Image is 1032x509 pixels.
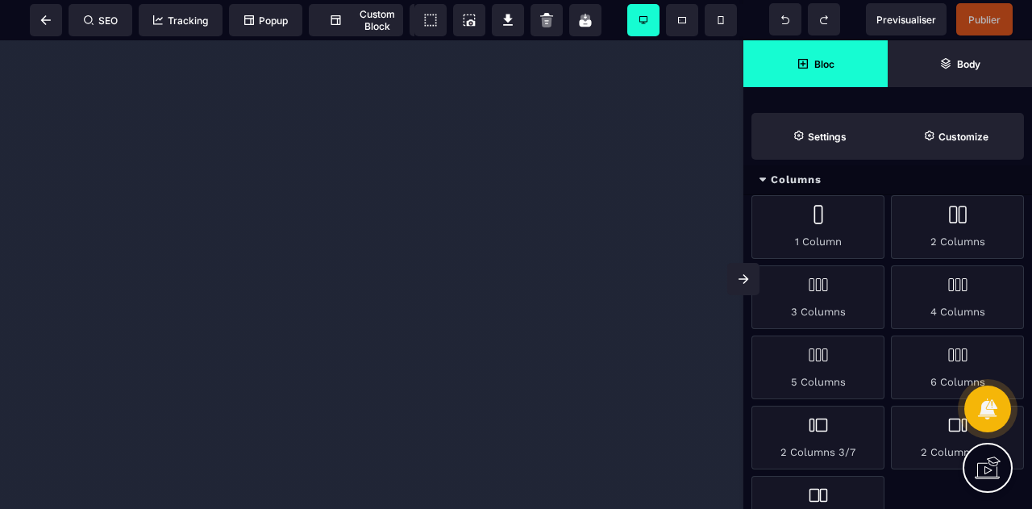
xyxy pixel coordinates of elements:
div: 4 Columns [891,265,1024,329]
strong: Bloc [814,58,834,70]
div: 2 Columns [891,195,1024,259]
div: 6 Columns [891,336,1024,399]
span: View components [414,4,447,36]
span: Previsualiser [876,14,936,26]
span: Open Layer Manager [888,40,1032,87]
div: 2 Columns 3/7 [751,406,884,469]
div: 3 Columns [751,265,884,329]
div: 1 Column [751,195,884,259]
span: SEO [84,15,118,27]
span: Tracking [153,15,208,27]
strong: Customize [938,131,988,143]
span: Custom Block [317,8,395,32]
strong: Body [957,58,980,70]
div: 2 Columns 7/3 [891,406,1024,469]
div: 5 Columns [751,336,884,399]
strong: Settings [808,131,847,143]
span: Popup [244,15,288,27]
span: Publier [968,14,1001,26]
span: Settings [751,113,888,160]
span: Screenshot [453,4,485,36]
span: Preview [866,3,947,35]
span: Open Blocks [743,40,888,87]
div: Columns [743,165,1032,195]
span: Open Style Manager [888,113,1024,160]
